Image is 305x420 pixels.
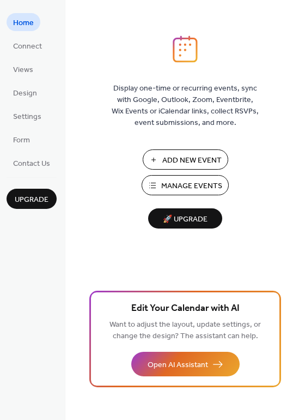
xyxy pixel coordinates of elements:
[7,154,57,172] a: Contact Us
[148,359,208,371] span: Open AI Assistant
[13,135,30,146] span: Form
[143,149,228,170] button: Add New Event
[131,352,240,376] button: Open AI Assistant
[7,83,44,101] a: Design
[7,107,48,125] a: Settings
[7,13,40,31] a: Home
[131,301,240,316] span: Edit Your Calendar with AI
[7,60,40,78] a: Views
[7,130,36,148] a: Form
[173,35,198,63] img: logo_icon.svg
[155,212,216,227] span: 🚀 Upgrade
[161,181,222,192] span: Manage Events
[148,208,222,229] button: 🚀 Upgrade
[162,155,222,166] span: Add New Event
[112,83,259,129] span: Display one-time or recurring events, sync with Google, Outlook, Zoom, Eventbrite, Wix Events or ...
[7,189,57,209] button: Upgrade
[142,175,229,195] button: Manage Events
[7,37,48,55] a: Connect
[13,158,50,170] span: Contact Us
[109,317,261,344] span: Want to adjust the layout, update settings, or change the design? The assistant can help.
[13,64,33,76] span: Views
[13,17,34,29] span: Home
[15,194,48,206] span: Upgrade
[13,111,41,123] span: Settings
[13,41,42,52] span: Connect
[13,88,37,99] span: Design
